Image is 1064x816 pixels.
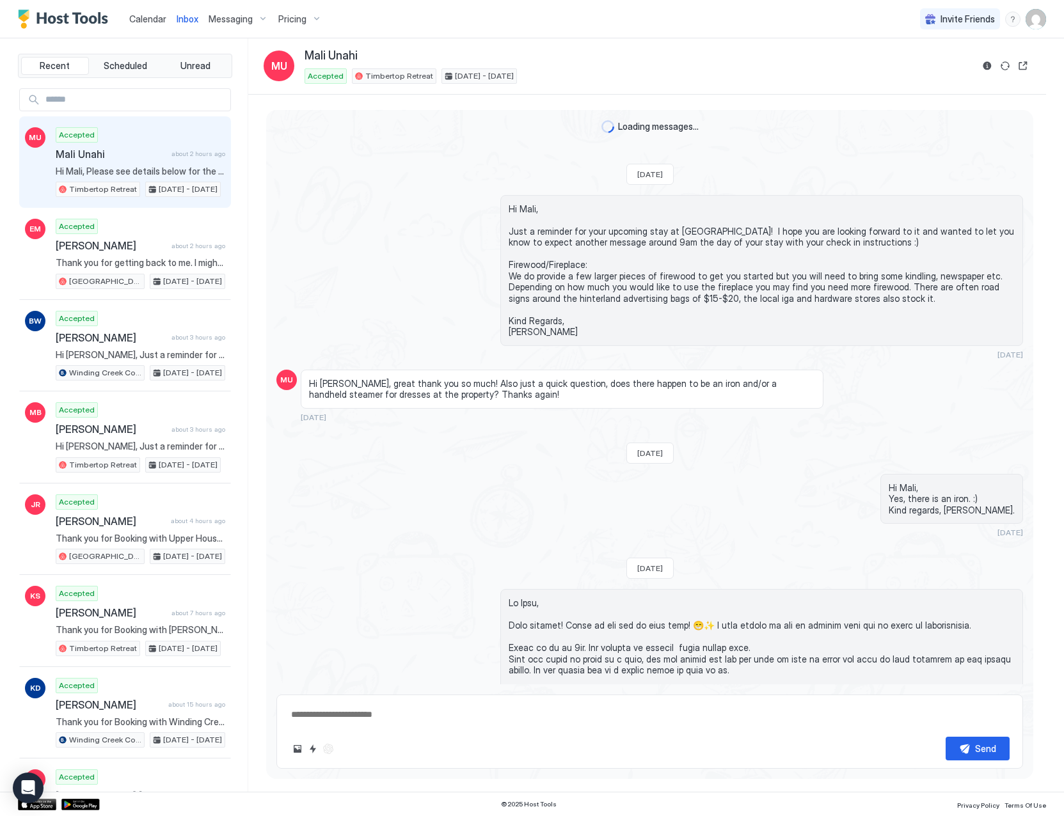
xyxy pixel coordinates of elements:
[161,57,229,75] button: Unread
[56,716,225,728] span: Thank you for Booking with Winding Creek Cottage! Please take a look at the bedroom/bed step up o...
[171,150,225,158] span: about 2 hours ago
[501,800,557,808] span: © 2025 Host Tools
[30,682,41,694] span: KD
[59,588,95,599] span: Accepted
[637,448,663,458] span: [DATE]
[278,13,306,25] span: Pricing
[104,60,147,72] span: Scheduled
[56,515,166,528] span: [PERSON_NAME]
[56,331,166,344] span: [PERSON_NAME]
[56,790,164,803] span: [PERSON_NAME] [PERSON_NAME]
[509,203,1015,338] span: Hi Mali, Just a reminder for your upcoming stay at [GEOGRAPHIC_DATA]! I hope you are looking forw...
[29,407,42,418] span: MB
[637,169,663,179] span: [DATE]
[637,563,663,573] span: [DATE]
[957,801,999,809] span: Privacy Policy
[997,528,1023,537] span: [DATE]
[13,773,44,803] div: Open Intercom Messenger
[301,412,326,422] span: [DATE]
[171,425,225,434] span: about 3 hours ago
[56,624,225,636] span: Thank you for Booking with [PERSON_NAME] Retreat! Please take a look at the bedroom/bed step up o...
[1004,801,1046,809] span: Terms Of Use
[69,184,137,195] span: Timbertop Retreat
[177,12,198,26] a: Inbox
[29,132,42,143] span: MU
[941,13,995,25] span: Invite Friends
[1026,9,1046,29] div: User profile
[59,680,95,691] span: Accepted
[997,350,1023,359] span: [DATE]
[59,771,95,783] span: Accepted
[209,13,253,25] span: Messaging
[30,590,40,602] span: KS
[163,551,222,562] span: [DATE] - [DATE]
[69,734,141,746] span: Winding Creek Cottage
[40,60,70,72] span: Recent
[29,223,41,235] span: EM
[365,70,433,82] span: Timbertop Retreat
[69,643,137,654] span: Timbertop Retreat
[455,70,514,82] span: [DATE] - [DATE]
[308,70,344,82] span: Accepted
[56,349,225,361] span: Hi [PERSON_NAME], Just a reminder for your upcoming stay at [GEOGRAPHIC_DATA]. I hope you are loo...
[163,734,222,746] span: [DATE] - [DATE]
[21,57,89,75] button: Recent
[40,89,230,111] input: Input Field
[889,482,1015,516] span: Hi Mali, Yes, there is an iron. :) Kind regards, [PERSON_NAME].
[946,737,1010,760] button: Send
[69,459,137,471] span: Timbertop Retreat
[309,378,815,400] span: Hi [PERSON_NAME], great thank you so much! Also just a quick question, does there happen to be an...
[159,643,218,654] span: [DATE] - [DATE]
[56,606,166,619] span: [PERSON_NAME]
[56,423,166,435] span: [PERSON_NAME]
[56,166,225,177] span: Hi Mali, Please see details below for the account information. Amount: $60.00 for extra cleaning ...
[56,148,166,161] span: Mali Unahi
[305,49,358,63] span: Mali Unahi
[159,459,218,471] span: [DATE] - [DATE]
[171,333,225,341] span: about 3 hours ago
[59,221,95,232] span: Accepted
[975,742,996,755] div: Send
[59,404,95,416] span: Accepted
[56,257,225,269] span: Thank you for getting back to me. I might look now try to move it to a weekend in March or April 😊
[56,533,225,544] span: Thank you for Booking with Upper House! We hope you are looking forward to your stay. Check in an...
[618,121,699,132] span: Loading messages...
[171,242,225,250] span: about 2 hours ago
[56,441,225,452] span: Hi [PERSON_NAME], Just a reminder for your upcoming stay at [GEOGRAPHIC_DATA]! I hope you are loo...
[1005,12,1020,27] div: menu
[171,517,225,525] span: about 4 hours ago
[59,496,95,508] span: Accepted
[997,58,1013,74] button: Sync reservation
[163,276,222,287] span: [DATE] - [DATE]
[271,58,287,74] span: MU
[180,60,210,72] span: Unread
[1004,797,1046,811] a: Terms Of Use
[69,276,141,287] span: [GEOGRAPHIC_DATA]
[18,10,114,29] a: Host Tools Logo
[601,120,614,133] div: loading
[69,551,141,562] span: [GEOGRAPHIC_DATA]
[29,315,42,327] span: BW
[69,367,141,379] span: Winding Creek Cottage
[91,57,159,75] button: Scheduled
[980,58,995,74] button: Reservation information
[18,799,56,810] a: App Store
[31,499,40,510] span: JR
[957,797,999,811] a: Privacy Policy
[129,12,166,26] a: Calendar
[56,239,166,252] span: [PERSON_NAME]
[163,367,222,379] span: [DATE] - [DATE]
[168,700,225,709] span: about 15 hours ago
[1015,58,1031,74] button: Open reservation
[171,609,225,617] span: about 7 hours ago
[159,184,218,195] span: [DATE] - [DATE]
[280,374,293,386] span: MU
[61,799,100,810] a: Google Play Store
[177,13,198,24] span: Inbox
[129,13,166,24] span: Calendar
[56,698,163,711] span: [PERSON_NAME]
[290,741,305,757] button: Upload image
